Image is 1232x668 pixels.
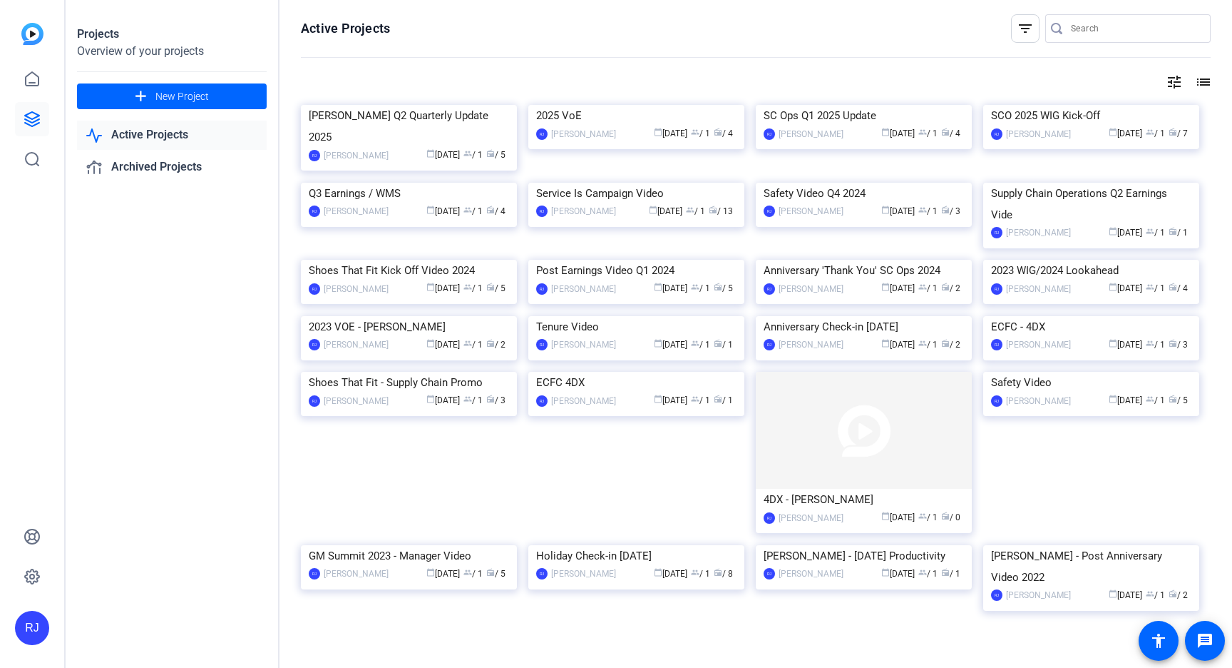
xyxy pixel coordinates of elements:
[1166,74,1183,91] mat-icon: tune
[426,340,460,350] span: [DATE]
[779,338,843,352] div: [PERSON_NAME]
[77,153,267,182] a: Archived Projects
[1146,589,1154,598] span: group
[301,20,390,37] h1: Active Projects
[691,283,710,293] span: / 1
[764,105,964,126] div: SC Ops Q1 2025 Update
[941,339,950,348] span: radio
[918,512,938,522] span: / 1
[1146,283,1154,291] span: group
[324,282,389,296] div: [PERSON_NAME]
[536,395,548,407] div: RJ
[941,206,950,214] span: radio
[536,183,736,204] div: Service Is Campaign Video
[486,395,495,403] span: radio
[764,568,775,580] div: RJ
[486,283,505,293] span: / 5
[426,339,435,348] span: calendar_today
[881,283,915,293] span: [DATE]
[1169,590,1188,600] span: / 2
[941,512,960,522] span: / 0
[309,339,320,350] div: RJ
[1006,127,1071,141] div: [PERSON_NAME]
[686,206,705,216] span: / 1
[654,339,662,348] span: calendar_today
[918,568,927,577] span: group
[486,206,505,216] span: / 4
[764,489,964,510] div: 4DX - [PERSON_NAME]
[155,89,209,104] span: New Project
[1109,128,1142,138] span: [DATE]
[536,260,736,281] div: Post Earnings Video Q1 2024
[324,567,389,581] div: [PERSON_NAME]
[991,545,1191,588] div: [PERSON_NAME] - Post Anniversary Video 2022
[486,206,495,214] span: radio
[426,568,435,577] span: calendar_today
[918,283,938,293] span: / 1
[1169,589,1177,598] span: radio
[714,569,733,579] span: / 8
[1150,632,1167,649] mat-icon: accessibility
[714,395,722,403] span: radio
[1146,395,1154,403] span: group
[551,567,616,581] div: [PERSON_NAME]
[1109,128,1117,136] span: calendar_today
[691,395,710,405] span: / 1
[1169,283,1177,291] span: radio
[991,105,1191,126] div: SCO 2025 WIG Kick-Off
[918,283,927,291] span: group
[881,206,890,214] span: calendar_today
[918,340,938,350] span: / 1
[1109,395,1117,403] span: calendar_today
[654,395,662,403] span: calendar_today
[77,83,267,109] button: New Project
[714,128,733,138] span: / 4
[941,340,960,350] span: / 2
[1193,74,1211,91] mat-icon: list
[1146,283,1165,293] span: / 1
[881,340,915,350] span: [DATE]
[654,128,662,136] span: calendar_today
[551,127,616,141] div: [PERSON_NAME]
[941,283,950,291] span: radio
[764,206,775,217] div: RJ
[463,150,483,160] span: / 1
[764,128,775,140] div: RJ
[426,569,460,579] span: [DATE]
[1146,227,1154,236] span: group
[463,395,472,403] span: group
[1006,394,1071,408] div: [PERSON_NAME]
[426,283,460,293] span: [DATE]
[654,283,662,291] span: calendar_today
[941,128,960,138] span: / 4
[426,150,460,160] span: [DATE]
[309,316,509,338] div: 2023 VOE - [PERSON_NAME]
[536,372,736,393] div: ECFC 4DX
[426,395,435,403] span: calendar_today
[536,316,736,338] div: Tenure Video
[536,128,548,140] div: RJ
[536,339,548,350] div: RJ
[309,150,320,161] div: RJ
[881,512,890,520] span: calendar_today
[536,283,548,295] div: RJ
[1146,340,1165,350] span: / 1
[714,283,722,291] span: radio
[691,128,699,136] span: group
[486,340,505,350] span: / 2
[486,150,505,160] span: / 5
[991,372,1191,393] div: Safety Video
[881,339,890,348] span: calendar_today
[714,340,733,350] span: / 1
[1109,283,1117,291] span: calendar_today
[764,545,964,567] div: [PERSON_NAME] - [DATE] Productivity
[714,283,733,293] span: / 5
[714,568,722,577] span: radio
[309,568,320,580] div: RJ
[551,282,616,296] div: [PERSON_NAME]
[918,569,938,579] span: / 1
[132,88,150,106] mat-icon: add
[1169,395,1188,405] span: / 5
[1146,128,1154,136] span: group
[779,511,843,525] div: [PERSON_NAME]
